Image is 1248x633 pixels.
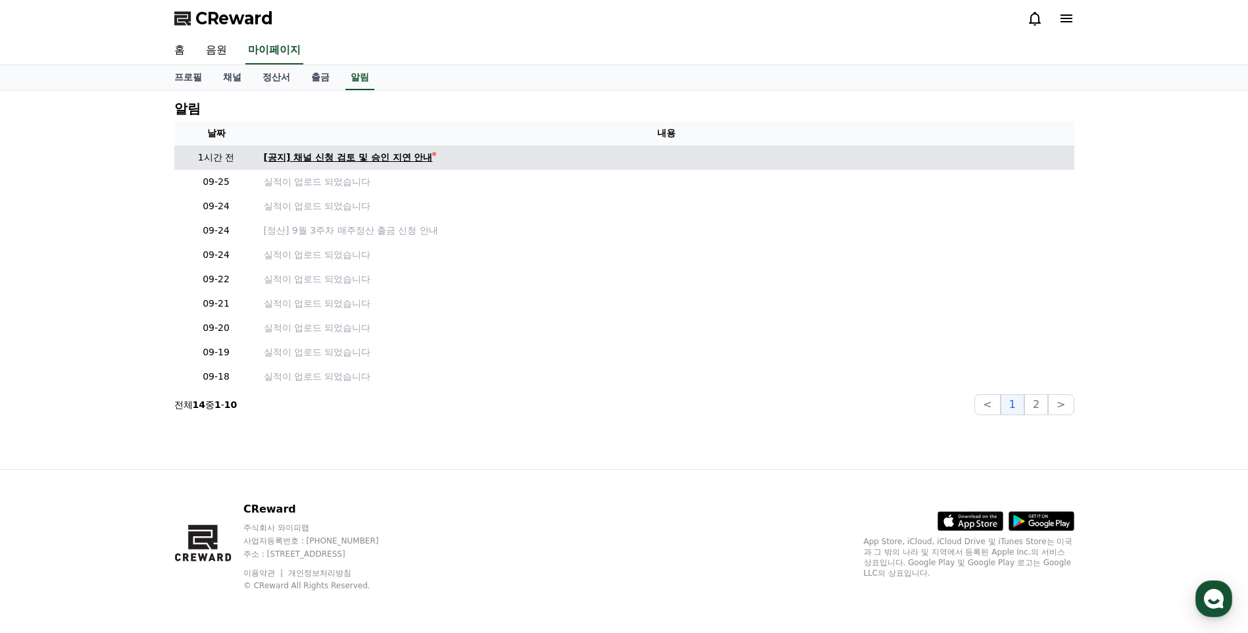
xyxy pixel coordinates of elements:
a: 실적이 업로드 되었습니다 [264,199,1069,213]
button: 2 [1024,394,1048,415]
a: 실적이 업로드 되었습니다 [264,297,1069,311]
span: 대화 [120,438,136,448]
p: 09-24 [180,199,253,213]
a: 출금 [301,65,340,90]
a: [정산] 9월 3주차 매주정산 출금 신청 안내 [264,224,1069,238]
a: 마이페이지 [245,37,303,64]
a: 실적이 업로드 되었습니다 [264,248,1069,262]
a: 실적이 업로드 되었습니다 [264,321,1069,335]
th: 내용 [259,121,1074,145]
a: 실적이 업로드 되었습니다 [264,272,1069,286]
p: 09-21 [180,297,253,311]
a: 개인정보처리방침 [288,569,351,578]
p: 1시간 전 [180,151,253,165]
span: 설정 [203,437,219,447]
p: 09-24 [180,224,253,238]
p: 09-22 [180,272,253,286]
a: 채널 [212,65,252,90]
p: 09-19 [180,345,253,359]
a: 이용약관 [243,569,285,578]
a: 홈 [4,417,87,450]
p: 전체 중 - [174,398,237,411]
a: 알림 [345,65,374,90]
div: [공지] 채널 신청 검토 및 승인 지연 안내 [264,151,433,165]
button: 1 [1001,394,1024,415]
p: 09-20 [180,321,253,335]
span: 홈 [41,437,49,447]
a: 실적이 업로드 되었습니다 [264,345,1069,359]
p: CReward [243,501,404,517]
button: > [1048,394,1074,415]
p: 09-25 [180,175,253,189]
a: 프로필 [164,65,212,90]
a: 홈 [164,37,195,64]
p: © CReward All Rights Reserved. [243,580,404,591]
a: 음원 [195,37,237,64]
a: 실적이 업로드 되었습니다 [264,175,1069,189]
strong: 14 [193,399,205,410]
p: 주식회사 와이피랩 [243,522,404,533]
a: CReward [174,8,273,29]
th: 날짜 [174,121,259,145]
a: 실적이 업로드 되었습니다 [264,370,1069,384]
p: 09-18 [180,370,253,384]
button: < [974,394,1000,415]
span: CReward [195,8,273,29]
p: 주소 : [STREET_ADDRESS] [243,549,404,559]
p: App Store, iCloud, iCloud Drive 및 iTunes Store는 미국과 그 밖의 나라 및 지역에서 등록된 Apple Inc.의 서비스 상표입니다. Goo... [864,536,1074,578]
a: 정산서 [252,65,301,90]
a: [공지] 채널 신청 검토 및 승인 지연 안내 [264,151,1069,165]
h4: 알림 [174,101,201,116]
p: 09-24 [180,248,253,262]
a: 설정 [170,417,253,450]
strong: 1 [214,399,221,410]
p: 사업자등록번호 : [PHONE_NUMBER] [243,536,404,546]
strong: 10 [224,399,237,410]
a: 대화 [87,417,170,450]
